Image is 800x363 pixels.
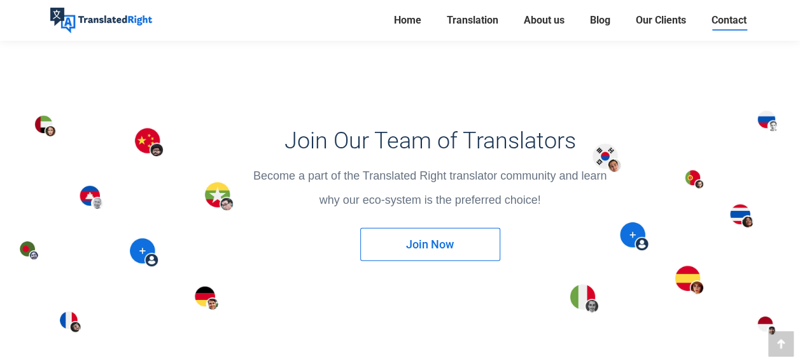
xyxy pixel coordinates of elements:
[708,11,750,29] a: Contact
[524,14,565,27] span: About us
[447,14,498,27] span: Translation
[170,191,691,209] p: why our eco-system is the preferred choice!
[632,11,690,29] a: Our Clients
[520,11,568,29] a: About us
[590,14,610,27] span: Blog
[586,11,614,29] a: Blog
[50,8,152,33] img: Translated Right
[636,14,686,27] span: Our Clients
[712,14,747,27] span: Contact
[390,11,425,29] a: Home
[170,167,691,209] div: Become a part of the Translated Right translator community and learn
[170,127,691,154] h3: Join Our Team of Translators
[406,238,454,251] span: Join Now
[443,11,502,29] a: Translation
[360,228,500,261] a: Join Now
[394,14,421,27] span: Home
